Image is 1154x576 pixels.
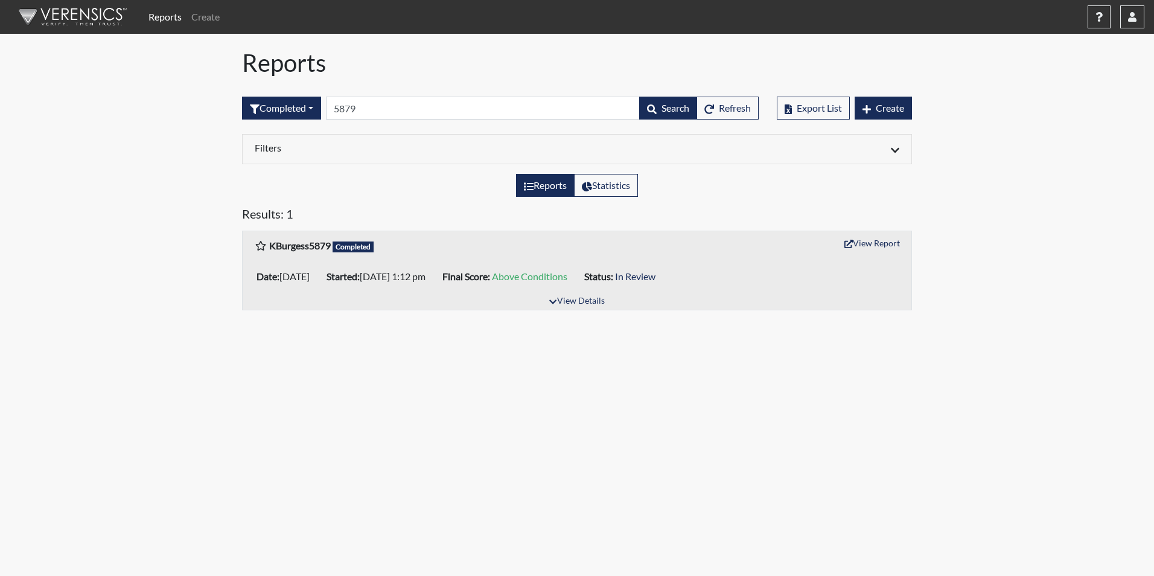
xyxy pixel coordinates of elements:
[719,102,751,114] span: Refresh
[797,102,842,114] span: Export List
[442,270,490,282] b: Final Score:
[876,102,904,114] span: Create
[661,102,689,114] span: Search
[697,97,759,120] button: Refresh
[246,142,908,156] div: Click to expand/collapse filters
[639,97,697,120] button: Search
[322,267,438,286] li: [DATE] 1:12 pm
[269,240,331,251] b: KBurgess5879
[544,293,610,310] button: View Details
[144,5,186,29] a: Reports
[326,97,640,120] input: Search by Registration ID, Interview Number, or Investigation Name.
[255,142,568,153] h6: Filters
[327,270,360,282] b: Started:
[186,5,225,29] a: Create
[242,206,912,226] h5: Results: 1
[492,270,567,282] span: Above Conditions
[574,174,638,197] label: View statistics about completed interviews
[839,234,905,252] button: View Report
[242,97,321,120] div: Filter by interview status
[615,270,655,282] span: In Review
[333,242,374,252] span: Completed
[242,48,912,77] h1: Reports
[257,270,279,282] b: Date:
[584,270,613,282] b: Status:
[252,267,322,286] li: [DATE]
[855,97,912,120] button: Create
[777,97,850,120] button: Export List
[242,97,321,120] button: Completed
[516,174,575,197] label: View the list of reports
